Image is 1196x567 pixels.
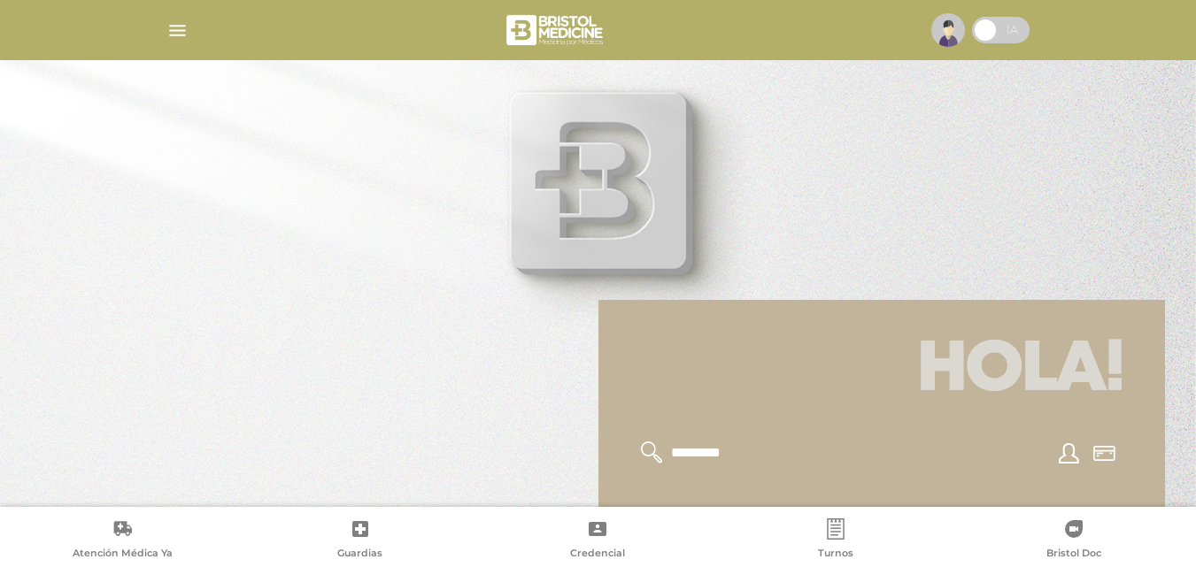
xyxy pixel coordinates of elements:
[620,321,1144,420] h1: Hola!
[570,547,625,563] span: Credencial
[166,19,189,42] img: Cober_menu-lines-white.svg
[818,547,853,563] span: Turnos
[1046,547,1101,563] span: Bristol Doc
[337,547,382,563] span: Guardias
[4,518,242,563] a: Atención Médica Ya
[242,518,480,563] a: Guardias
[717,518,955,563] a: Turnos
[73,547,173,563] span: Atención Médica Ya
[954,518,1192,563] a: Bristol Doc
[479,518,717,563] a: Credencial
[504,9,609,51] img: bristol-medicine-blanco.png
[931,13,965,47] img: profile-placeholder.svg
